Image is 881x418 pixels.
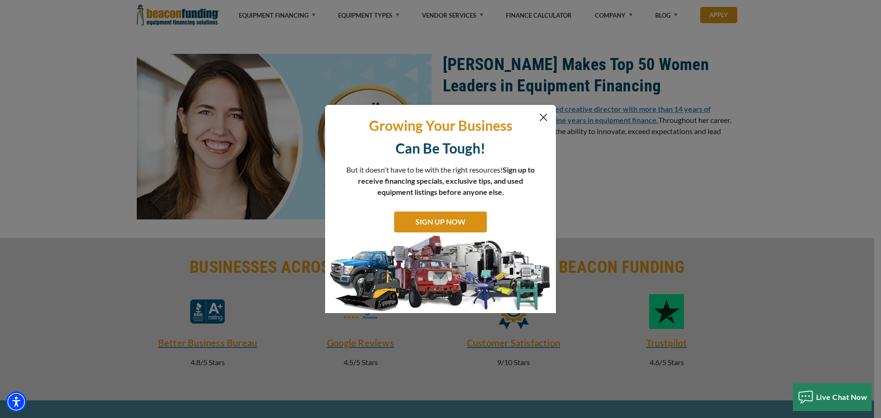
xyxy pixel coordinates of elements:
button: Close [538,112,549,123]
span: Live Chat Now [816,392,868,401]
img: SIGN UP NOW [325,235,556,314]
p: Growing Your Business [332,116,549,135]
a: SIGN UP NOW [394,212,487,232]
button: Live Chat Now [793,383,872,411]
p: But it doesn't have to be with the right resources! [346,164,535,198]
span: Sign up to receive financing specials, exclusive tips, and used equipment listings before anyone ... [358,165,535,196]
p: Can Be Tough! [332,139,549,157]
div: Accessibility Menu [6,392,26,412]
